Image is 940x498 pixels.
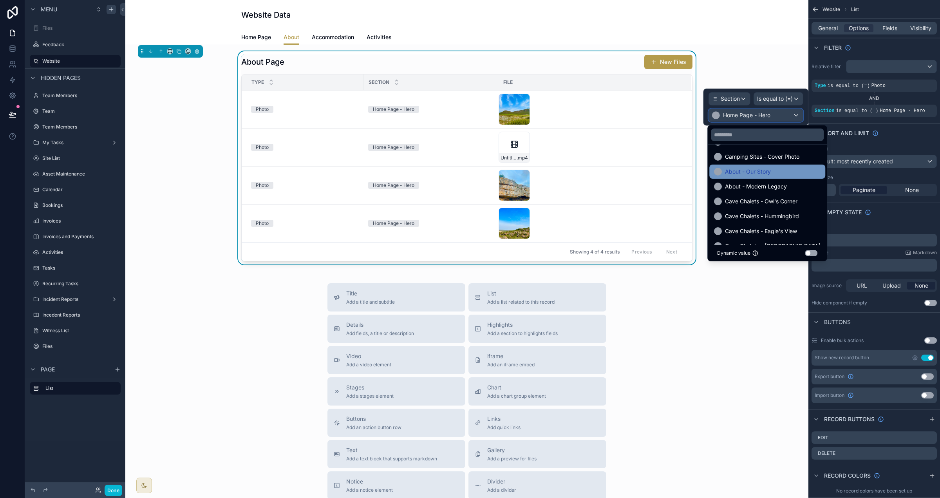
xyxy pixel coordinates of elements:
button: LinksAdd quick links [468,409,606,437]
label: Delete [818,450,835,456]
div: scrollable content [812,234,937,246]
a: Team Members [30,89,121,102]
span: Text [346,446,437,454]
span: iframe [487,352,535,360]
a: Files [30,22,121,34]
a: Markdown [905,250,937,256]
a: Team Members [30,121,121,133]
button: ListAdd a list related to this record [468,283,606,311]
label: List [45,385,114,391]
a: Accommodation [312,30,354,46]
a: Incident Reports [30,293,121,306]
span: Camping Sites - Cover Photo [725,152,799,161]
span: Default: most recently created [815,158,893,165]
div: Home Page - Hero [373,220,414,227]
h1: About Page [241,56,284,67]
a: Home Page - Hero [368,220,493,227]
span: Stages [346,384,394,391]
span: Links [487,415,521,423]
a: New Files [644,55,692,69]
button: HighlightsAdd a section to highlights fields [468,315,606,343]
a: Photo [251,220,359,227]
span: Details [346,321,414,329]
span: Record colors [824,472,871,480]
a: Asset Maintenance [30,168,121,180]
span: .mp4 [517,155,528,161]
div: Photo [256,106,269,113]
button: ButtonsAdd an action button row [327,409,465,437]
span: Section [369,79,389,85]
span: Import button [815,392,844,398]
span: Cave Chalets - Hummingbird [725,212,799,221]
span: Visibility [910,24,931,32]
a: Invoices [30,215,121,227]
label: Invoices [42,218,119,224]
span: Add an iframe embed [487,362,535,368]
a: Home Page - Hero [368,106,493,113]
div: Home Page - Hero [373,144,414,151]
span: Website [822,6,840,13]
span: List [487,290,555,297]
button: iframeAdd an iframe embed [468,346,606,374]
a: Incedent Reports [30,309,121,321]
span: Paginate [853,186,875,194]
label: Relative filter [812,63,843,70]
label: Team [42,108,119,114]
span: Home Page [241,33,271,41]
span: Cave Chalets - Eagle's View [725,226,797,236]
a: Photo [251,182,359,189]
label: Asset Maintenance [42,171,119,177]
label: Enable bulk actions [821,337,864,344]
span: Add a text block that supports markdown [346,456,437,462]
span: Add a title and subtitle [346,299,395,305]
a: Site List [30,152,121,165]
span: Menu [41,5,57,13]
div: Photo [256,182,269,189]
label: Witness List [42,328,119,334]
a: Tasks [30,262,121,274]
button: VideoAdd a video element [327,346,465,374]
a: Witness List [30,324,121,337]
span: Add quick links [487,424,521,431]
div: scrollable content [812,259,937,272]
button: GalleryAdd a preview for files [468,440,606,468]
span: None [905,186,919,194]
label: Files [42,343,119,350]
span: Add a chart group element [487,393,546,399]
span: About - Our Story [725,167,771,176]
span: Buttons [346,415,401,423]
label: Tasks [42,265,119,271]
span: About [284,33,299,41]
div: Photo [256,144,269,151]
label: Invoices and Payments [42,234,119,240]
span: Add an action button row [346,424,401,431]
button: ChartAdd a chart group element [468,377,606,406]
label: Bookings [42,202,119,208]
h1: Website Data [241,9,291,20]
a: Home Page [241,30,271,46]
span: Untitled-design-(1) [501,155,517,161]
span: Upload [882,282,901,290]
span: Add a stages element [346,393,394,399]
span: Gallery [487,446,537,454]
span: Markdown [913,250,937,256]
a: Feedback [30,38,121,51]
span: None [915,282,928,290]
label: Files [42,25,119,31]
label: Calendar [42,187,119,193]
span: Options [849,24,869,32]
span: is equal to (=) [828,83,870,89]
a: Calendar [30,183,121,196]
button: TextAdd a text block that supports markdown [327,440,465,468]
label: Recurring Tasks [42,281,119,287]
a: About [284,30,299,45]
span: Add fields, a title or description [346,330,414,337]
a: Photo [251,144,359,151]
a: Files [30,340,121,353]
span: Activities [367,33,392,41]
a: Home Page - Hero [368,144,493,151]
label: My Tasks [42,139,108,146]
div: No record colors have been set up [808,485,940,497]
a: Activities [367,30,392,46]
a: My Tasks [30,136,121,149]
